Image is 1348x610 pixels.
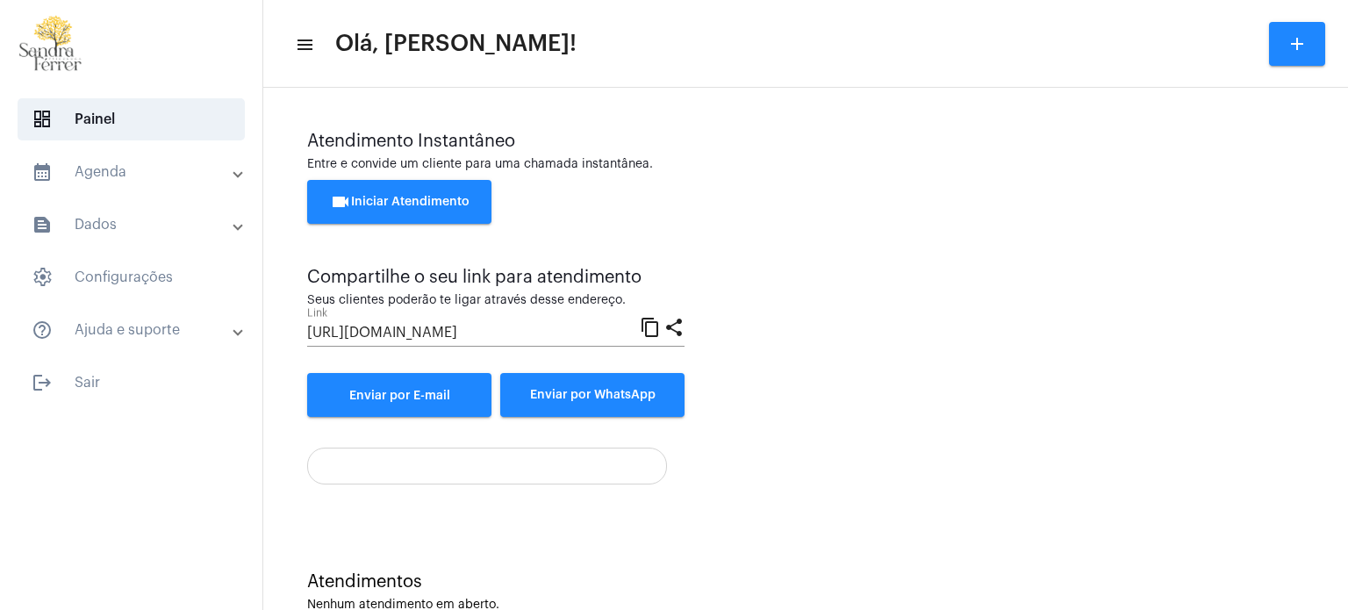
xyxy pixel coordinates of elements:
span: Olá, [PERSON_NAME]! [335,30,577,58]
img: 87cae55a-51f6-9edc-6e8c-b06d19cf5cca.png [14,9,88,79]
a: Enviar por E-mail [307,373,491,417]
span: Sair [18,362,245,404]
mat-expansion-panel-header: sidenav iconAjuda e suporte [11,309,262,351]
mat-icon: videocam [330,191,351,212]
span: Enviar por WhatsApp [530,389,656,401]
mat-panel-title: Agenda [32,161,234,183]
div: Compartilhe o seu link para atendimento [307,268,685,287]
mat-icon: sidenav icon [32,161,53,183]
span: sidenav icon [32,109,53,130]
mat-panel-title: Ajuda e suporte [32,319,234,341]
div: Atendimentos [307,572,1304,592]
mat-icon: sidenav icon [295,34,312,55]
span: Configurações [18,256,245,298]
mat-icon: add [1287,33,1308,54]
mat-icon: sidenav icon [32,214,53,235]
mat-expansion-panel-header: sidenav iconAgenda [11,151,262,193]
button: Enviar por WhatsApp [500,373,685,417]
mat-icon: sidenav icon [32,372,53,393]
div: Entre e convide um cliente para uma chamada instantânea. [307,158,1304,171]
div: Atendimento Instantâneo [307,132,1304,151]
span: Enviar por E-mail [349,390,450,402]
mat-panel-title: Dados [32,214,234,235]
mat-expansion-panel-header: sidenav iconDados [11,204,262,246]
mat-icon: content_copy [640,316,661,337]
mat-icon: sidenav icon [32,319,53,341]
mat-icon: share [663,316,685,337]
span: Painel [18,98,245,140]
button: Iniciar Atendimento [307,180,491,224]
div: Seus clientes poderão te ligar através desse endereço. [307,294,685,307]
span: sidenav icon [32,267,53,288]
span: Iniciar Atendimento [330,196,470,208]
